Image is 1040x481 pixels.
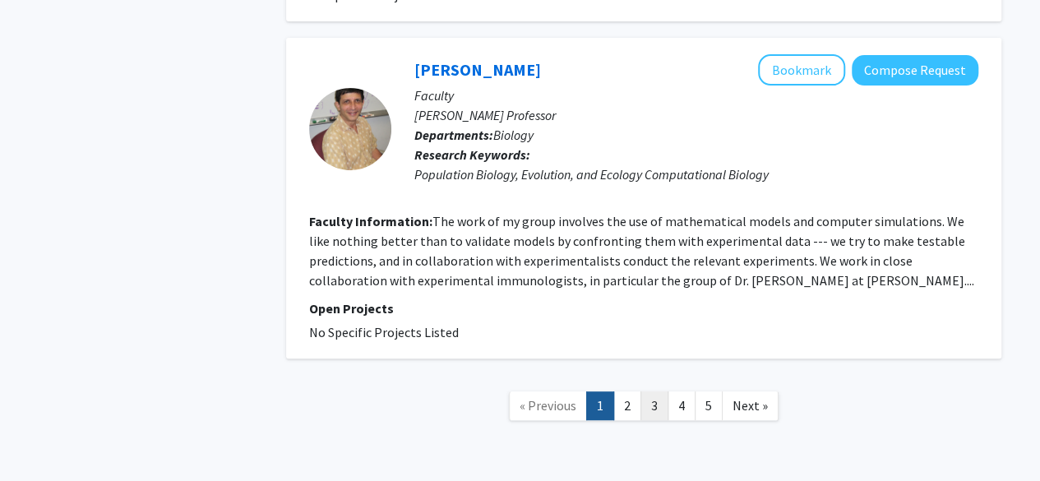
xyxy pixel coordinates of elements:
a: 2 [613,391,641,420]
a: 4 [668,391,696,420]
a: [PERSON_NAME] [414,59,541,80]
a: Next [722,391,779,420]
p: [PERSON_NAME] Professor [414,105,978,125]
span: Next » [733,397,768,414]
p: Open Projects [309,298,978,318]
button: Compose Request to Rustom Antia [852,55,978,86]
span: « Previous [520,397,576,414]
b: Departments: [414,127,493,143]
a: 5 [695,391,723,420]
span: Biology [493,127,534,143]
a: 1 [586,391,614,420]
a: Previous Page [509,391,587,420]
span: No Specific Projects Listed [309,324,459,340]
p: Faculty [414,86,978,105]
fg-read-more: The work of my group involves the use of mathematical models and computer simulations. We like no... [309,213,974,289]
b: Research Keywords: [414,146,530,163]
nav: Page navigation [286,375,1001,442]
button: Add Rustom Antia to Bookmarks [758,54,845,86]
iframe: Chat [12,407,70,469]
b: Faculty Information: [309,213,432,229]
a: 3 [640,391,668,420]
div: Population Biology, Evolution, and Ecology Computational Biology [414,164,978,184]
